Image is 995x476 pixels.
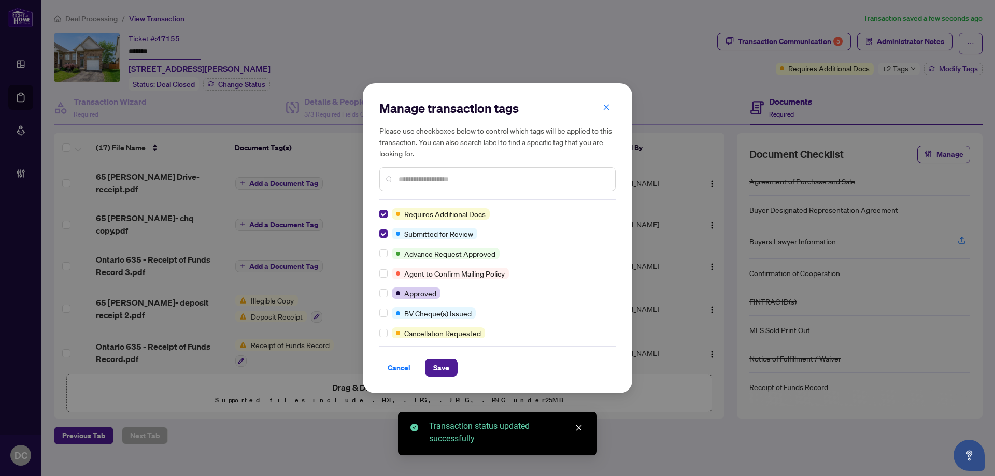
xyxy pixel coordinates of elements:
[404,287,436,299] span: Approved
[429,420,585,445] div: Transaction status updated successfully
[603,104,610,111] span: close
[404,268,505,279] span: Agent to Confirm Mailing Policy
[404,208,486,220] span: Requires Additional Docs
[404,228,473,239] span: Submitted for Review
[379,359,419,377] button: Cancel
[388,359,410,376] span: Cancel
[404,327,481,339] span: Cancellation Requested
[404,308,472,319] span: BV Cheque(s) Issued
[573,422,585,434] a: Close
[410,424,418,431] span: check-circle
[954,440,985,471] button: Open asap
[379,100,616,117] h2: Manage transaction tags
[379,125,616,159] h5: Please use checkboxes below to control which tags will be applied to this transaction. You can al...
[575,424,582,431] span: close
[425,359,458,377] button: Save
[433,359,449,376] span: Save
[404,248,495,259] span: Advance Request Approved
